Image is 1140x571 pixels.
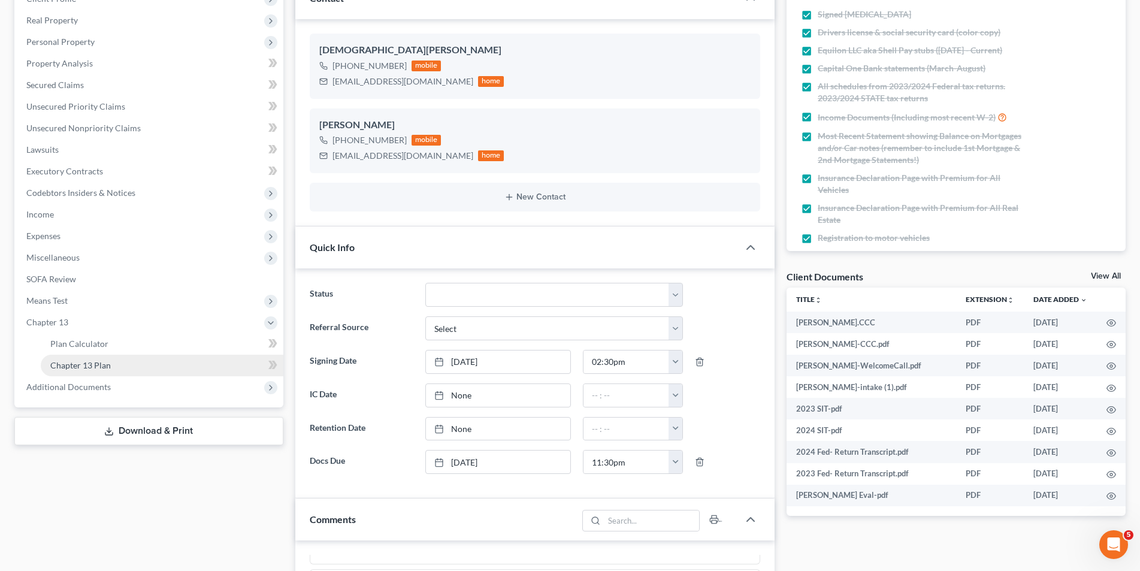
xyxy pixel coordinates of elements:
[956,312,1024,333] td: PDF
[818,8,911,20] span: Signed [MEDICAL_DATA]
[304,383,419,407] label: IC Date
[332,134,407,146] div: [PHONE_NUMBER]
[818,130,1030,166] span: Most Recent Statement showing Balance on Mortgages and/or Car notes (remember to include 1st Mort...
[1024,441,1097,463] td: [DATE]
[1007,297,1014,304] i: unfold_more
[319,192,751,202] button: New Contact
[1024,398,1097,419] td: [DATE]
[17,139,283,161] a: Lawsuits
[818,62,985,74] span: Capital One Bank statements (March-August)
[815,297,822,304] i: unfold_more
[26,252,80,262] span: Miscellaneous
[818,26,1000,38] span: Drivers license & social security card (color copy)
[26,166,103,176] span: Executory Contracts
[1099,530,1128,559] iframe: Intercom live chat
[332,60,407,72] div: [PHONE_NUMBER]
[787,398,956,419] td: 2023 SIT-pdf
[1024,355,1097,376] td: [DATE]
[1024,333,1097,355] td: [DATE]
[17,53,283,74] a: Property Analysis
[956,398,1024,419] td: PDF
[787,376,956,398] td: [PERSON_NAME]-intake (1).pdf
[41,333,283,355] a: Plan Calculator
[787,312,956,333] td: [PERSON_NAME].CCC
[1024,376,1097,398] td: [DATE]
[310,513,356,525] span: Comments
[787,463,956,485] td: 2023 Fed- Return Transcript.pdf
[17,96,283,117] a: Unsecured Priority Claims
[478,150,504,161] div: home
[304,450,419,474] label: Docs Due
[426,418,570,440] a: None
[818,202,1030,226] span: Insurance Declaration Page with Premium for All Real Estate
[583,451,670,473] input: -- : --
[319,118,751,132] div: [PERSON_NAME]
[818,111,996,123] span: Income Documents (Including most recent W-2)
[17,74,283,96] a: Secured Claims
[966,295,1014,304] a: Extensionunfold_more
[583,384,670,407] input: -- : --
[26,209,54,219] span: Income
[26,80,84,90] span: Secured Claims
[956,441,1024,463] td: PDF
[332,150,473,162] div: [EMAIL_ADDRESS][DOMAIN_NAME]
[41,355,283,376] a: Chapter 13 Plan
[426,384,570,407] a: None
[787,419,956,441] td: 2024 SIT-pdf
[26,382,111,392] span: Additional Documents
[956,333,1024,355] td: PDF
[304,350,419,374] label: Signing Date
[426,351,570,373] a: [DATE]
[50,360,111,370] span: Chapter 13 Plan
[412,135,442,146] div: mobile
[1024,485,1097,506] td: [DATE]
[17,117,283,139] a: Unsecured Nonpriority Claims
[14,417,283,445] a: Download & Print
[1024,463,1097,485] td: [DATE]
[26,144,59,155] span: Lawsuits
[818,172,1030,196] span: Insurance Declaration Page with Premium for All Vehicles
[604,510,700,531] input: Search...
[304,417,419,441] label: Retention Date
[1033,295,1087,304] a: Date Added expand_more
[412,61,442,71] div: mobile
[426,451,570,473] a: [DATE]
[818,44,1002,56] span: Equilon LLC aka Shell Pay stubs ([DATE] - Current)
[17,161,283,182] a: Executory Contracts
[787,441,956,463] td: 2024 Fed- Return Transcript.pdf
[304,316,419,340] label: Referral Source
[818,250,1030,286] span: NADA estimate on your vehicles (we will pull for you) 2018 Infinity Q70 Base 35k miles + 2007 Che...
[956,485,1024,506] td: PDF
[1024,312,1097,333] td: [DATE]
[26,15,78,25] span: Real Property
[26,101,125,111] span: Unsecured Priority Claims
[956,419,1024,441] td: PDF
[50,339,108,349] span: Plan Calculator
[787,355,956,376] td: [PERSON_NAME]-WelcomeCall.pdf
[332,75,473,87] div: [EMAIL_ADDRESS][DOMAIN_NAME]
[787,485,956,506] td: [PERSON_NAME] Eval-pdf
[17,268,283,290] a: SOFA Review
[1080,297,1087,304] i: expand_more
[304,283,419,307] label: Status
[26,58,93,68] span: Property Analysis
[787,270,863,283] div: Client Documents
[26,123,141,133] span: Unsecured Nonpriority Claims
[818,80,1030,104] span: All schedules from 2023/2024 Federal tax returns. 2023/2024 STATE tax returns
[26,231,61,241] span: Expenses
[1024,419,1097,441] td: [DATE]
[818,232,930,244] span: Registration to motor vehicles
[796,295,822,304] a: Titleunfold_more
[26,295,68,306] span: Means Test
[956,376,1024,398] td: PDF
[1091,272,1121,280] a: View All
[583,418,670,440] input: -- : --
[583,351,670,373] input: -- : --
[26,317,68,327] span: Chapter 13
[26,274,76,284] span: SOFA Review
[956,463,1024,485] td: PDF
[319,43,751,58] div: [DEMOGRAPHIC_DATA][PERSON_NAME]
[1124,530,1133,540] span: 5
[787,333,956,355] td: [PERSON_NAME]-CCC.pdf
[26,188,135,198] span: Codebtors Insiders & Notices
